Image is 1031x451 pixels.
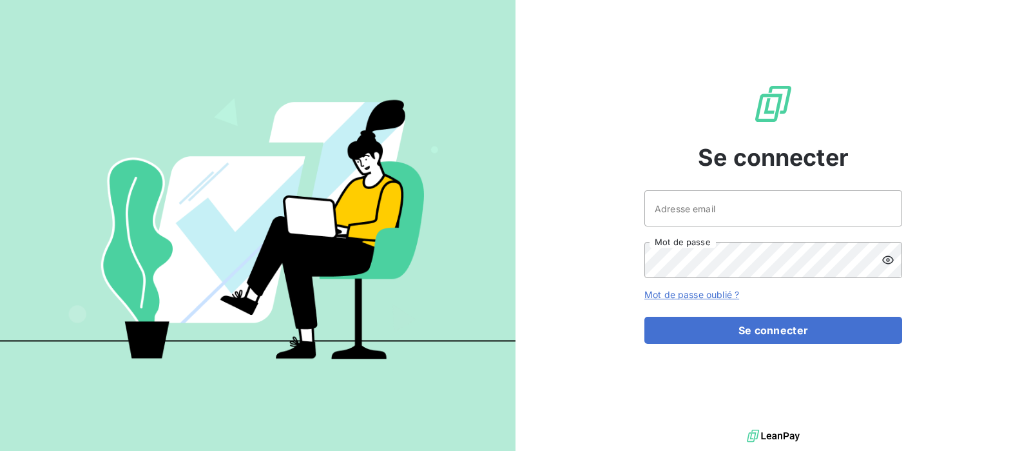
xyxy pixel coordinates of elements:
[644,317,902,344] button: Se connecter
[747,426,800,446] img: logo
[698,140,849,175] span: Se connecter
[753,83,794,125] img: Logo LeanPay
[644,190,902,226] input: placeholder
[644,289,739,300] a: Mot de passe oublié ?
